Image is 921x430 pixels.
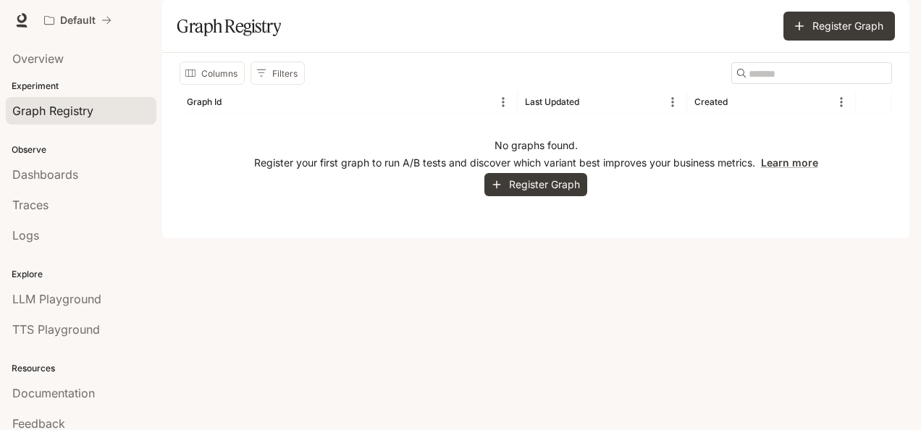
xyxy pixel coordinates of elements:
p: Register your first graph to run A/B tests and discover which variant best improves your business... [254,156,818,170]
button: Menu [662,91,684,113]
button: Register Graph [484,173,587,197]
button: Sort [223,91,245,113]
button: All workspaces [38,6,118,35]
button: Select columns [180,62,245,85]
div: Created [694,96,728,107]
div: Search [731,62,892,84]
h1: Graph Registry [177,12,281,41]
p: No graphs found. [495,138,578,153]
button: Menu [830,91,852,113]
button: Menu [492,91,514,113]
div: Last Updated [525,96,579,107]
button: Show filters [251,62,305,85]
a: Learn more [761,156,818,169]
button: Sort [729,91,751,113]
button: Sort [581,91,602,113]
button: Register Graph [783,12,895,41]
div: Graph Id [187,96,222,107]
p: Default [60,14,96,27]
